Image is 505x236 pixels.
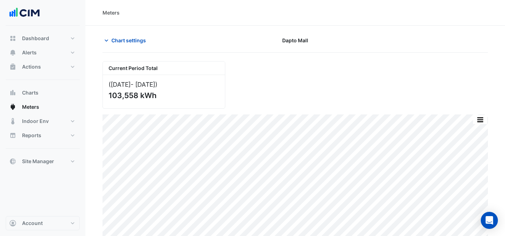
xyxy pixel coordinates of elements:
span: Alerts [22,49,37,56]
button: Charts [6,86,80,100]
span: Chart settings [111,37,146,44]
span: Dapto Mall [282,37,308,44]
app-icon: Alerts [9,49,16,56]
app-icon: Reports [9,132,16,139]
div: Meters [102,9,120,16]
span: - [DATE] [131,81,155,88]
img: Company Logo [9,6,41,20]
button: Actions [6,60,80,74]
span: Reports [22,132,41,139]
app-icon: Meters [9,103,16,111]
button: Alerts [6,45,80,60]
span: Charts [22,89,38,96]
div: 103,558 kWh [109,91,218,100]
app-icon: Indoor Env [9,118,16,125]
app-icon: Dashboard [9,35,16,42]
div: Open Intercom Messenger [481,212,498,229]
button: Site Manager [6,154,80,168]
app-icon: Site Manager [9,158,16,165]
div: Current Period Total [103,61,225,75]
app-icon: Charts [9,89,16,96]
button: Dashboard [6,31,80,45]
span: Site Manager [22,158,54,165]
app-icon: Actions [9,63,16,70]
button: More Options [473,115,487,124]
span: Actions [22,63,41,70]
button: Indoor Env [6,114,80,128]
button: Account [6,216,80,230]
button: Reports [6,128,80,143]
div: ([DATE] ) [109,81,219,88]
button: Chart settings [102,34,151,47]
span: Indoor Env [22,118,49,125]
button: Meters [6,100,80,114]
span: Meters [22,103,39,111]
span: Account [22,220,43,227]
span: Dashboard [22,35,49,42]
